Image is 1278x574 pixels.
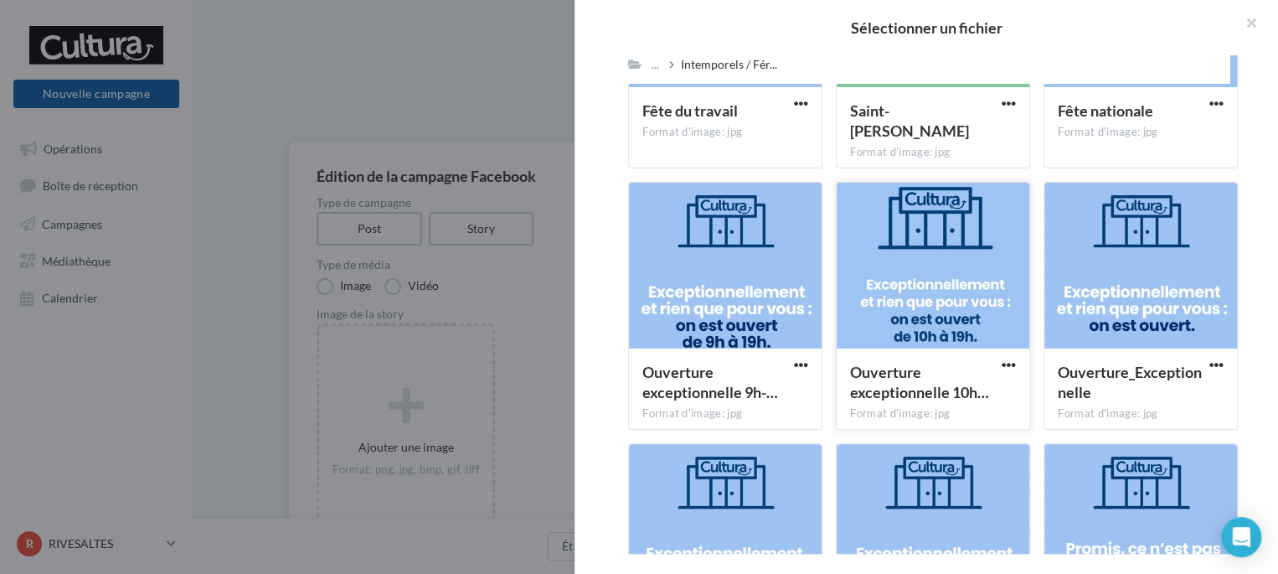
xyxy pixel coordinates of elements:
[1058,101,1153,120] span: Fête nationale
[850,363,989,401] span: Ouverture exceptionnelle 10h-19h
[601,20,1251,35] h2: Sélectionner un fichier
[1221,517,1261,557] div: Open Intercom Messenger
[1058,125,1224,140] div: Format d'image: jpg
[642,406,808,421] div: Format d'image: jpg
[642,101,738,120] span: Fête du travail
[850,406,1016,421] div: Format d'image: jpg
[850,145,1016,160] div: Format d'image: jpg
[648,53,662,76] div: ...
[1058,363,1202,401] span: Ouverture_Exceptionnelle
[642,125,808,140] div: Format d'image: jpg
[681,56,777,73] span: Intemporels / Fér...
[1058,406,1224,421] div: Format d'image: jpg
[642,363,778,401] span: Ouverture exceptionnelle 9h-19h
[850,101,969,140] span: Saint-Patrick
